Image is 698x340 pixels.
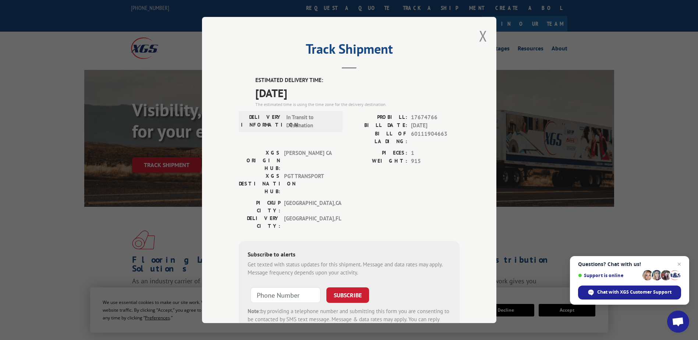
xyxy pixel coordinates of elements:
label: PICKUP CITY: [239,199,280,215]
input: Phone Number [251,287,320,303]
label: WEIGHT: [349,157,407,166]
span: 1 [411,149,460,157]
span: [DATE] [411,121,460,130]
label: BILL DATE: [349,121,407,130]
h2: Track Shipment [239,44,460,58]
span: In Transit to Destination [286,113,336,130]
label: DELIVERY CITY: [239,215,280,230]
button: SUBSCRIBE [326,287,369,303]
span: [DATE] [255,85,460,101]
div: Chat with XGS Customer Support [578,286,681,300]
span: Questions? Chat with us! [578,261,681,267]
label: XGS DESTINATION HUB: [239,172,280,195]
span: Close chat [675,260,684,269]
button: Close modal [479,26,487,46]
label: PIECES: [349,149,407,157]
div: Subscribe to alerts [248,250,451,261]
span: [PERSON_NAME] CA [284,149,334,172]
div: Open chat [667,311,689,333]
div: Get texted with status updates for this shipment. Message and data rates may apply. Message frequ... [248,261,451,277]
label: DELIVERY INFORMATION: [241,113,283,130]
label: ESTIMATED DELIVERY TIME: [255,76,460,85]
span: 915 [411,157,460,166]
span: [GEOGRAPHIC_DATA] , CA [284,199,334,215]
span: 60111904663 [411,130,460,145]
label: BILL OF LADING: [349,130,407,145]
span: Chat with XGS Customer Support [597,289,672,295]
span: 17674766 [411,113,460,122]
label: XGS ORIGIN HUB: [239,149,280,172]
span: [GEOGRAPHIC_DATA] , FL [284,215,334,230]
span: Support is online [578,273,640,278]
div: by providing a telephone number and submitting this form you are consenting to be contacted by SM... [248,307,451,332]
span: PGT TRANSPORT [284,172,334,195]
div: The estimated time is using the time zone for the delivery destination. [255,101,460,108]
strong: Note: [248,308,261,315]
label: PROBILL: [349,113,407,122]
